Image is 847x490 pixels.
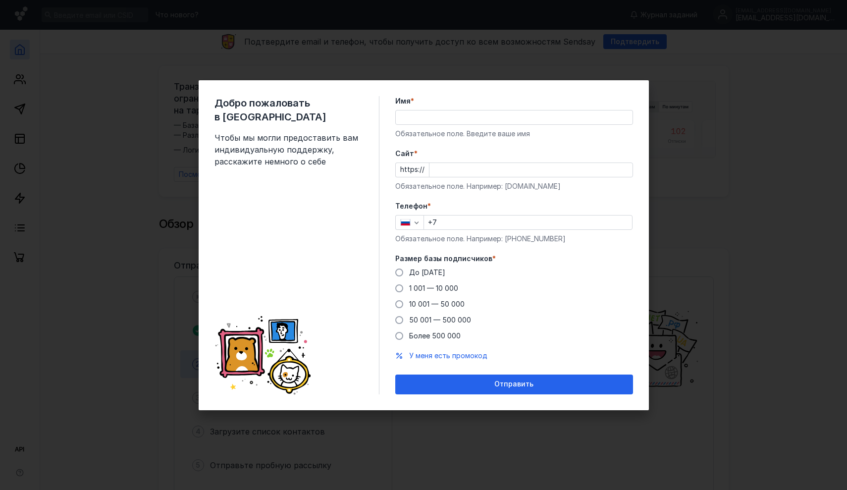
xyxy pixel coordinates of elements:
[395,375,633,394] button: Отправить
[409,331,461,340] span: Более 500 000
[409,351,487,361] button: У меня есть промокод
[395,234,633,244] div: Обязательное поле. Например: [PHONE_NUMBER]
[409,316,471,324] span: 50 001 — 500 000
[494,380,533,388] span: Отправить
[214,96,363,124] span: Добро пожаловать в [GEOGRAPHIC_DATA]
[395,96,411,106] span: Имя
[395,201,427,211] span: Телефон
[409,351,487,360] span: У меня есть промокод
[409,300,465,308] span: 10 001 — 50 000
[395,254,492,264] span: Размер базы подписчиков
[395,181,633,191] div: Обязательное поле. Например: [DOMAIN_NAME]
[409,268,445,276] span: До [DATE]
[409,284,458,292] span: 1 001 — 10 000
[395,129,633,139] div: Обязательное поле. Введите ваше имя
[395,149,414,159] span: Cайт
[214,132,363,167] span: Чтобы мы могли предоставить вам индивидуальную поддержку, расскажите немного о себе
